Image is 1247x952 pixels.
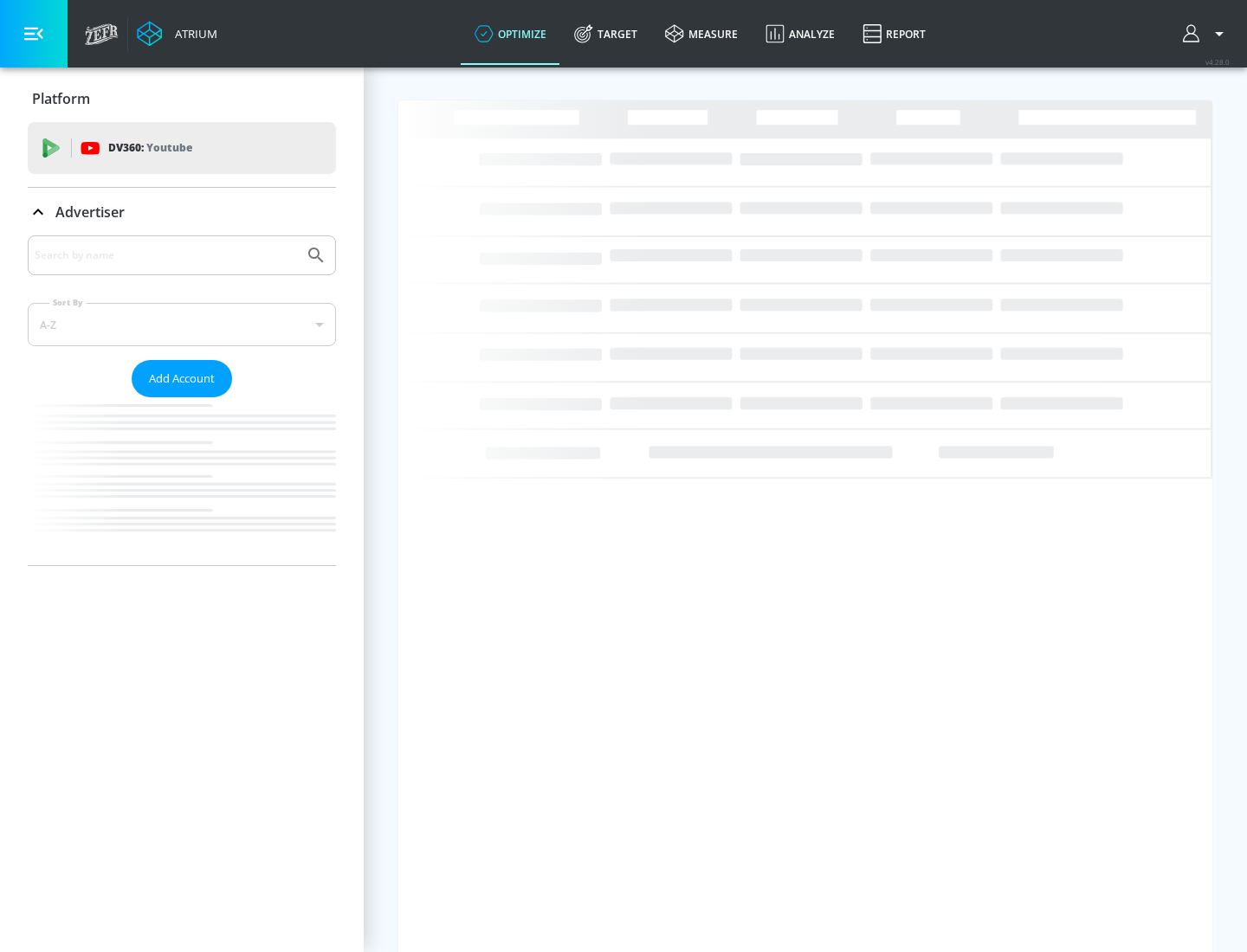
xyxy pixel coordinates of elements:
a: Report [849,3,940,65]
button: Add Account [132,360,232,397]
div: Advertiser [28,235,336,565]
p: Advertiser [55,203,125,222]
div: A-Z [28,303,336,346]
p: Platform [32,89,90,108]
nav: list of Advertiser [28,397,336,565]
a: Target [560,3,651,65]
span: v 4.28.0 [1205,57,1230,67]
a: optimize [461,3,560,65]
p: DV360: [108,138,192,158]
div: Advertiser [28,188,336,236]
div: Atrium [168,26,217,42]
span: Add Account [149,369,215,389]
label: Sort By [49,297,87,308]
div: Platform [28,74,336,123]
a: Atrium [137,21,217,47]
div: DV360: Youtube [28,122,336,174]
a: measure [651,3,752,65]
a: Analyze [752,3,849,65]
input: Search by name [35,244,297,267]
p: Youtube [146,138,192,157]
